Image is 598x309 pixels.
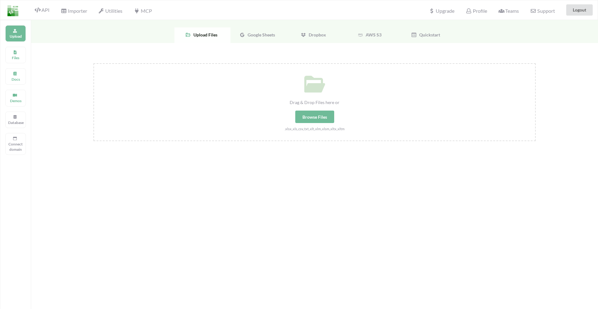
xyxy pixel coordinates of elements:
span: Utilities [98,8,122,14]
p: Files [8,55,23,60]
span: API [35,7,50,13]
p: Docs [8,77,23,82]
span: Upgrade [429,8,454,13]
span: Google Sheets [245,32,275,37]
img: LogoIcon.png [7,5,18,16]
button: Logout [566,4,593,16]
small: .xlsx,.xls,.csv,.txt,.xlt,.xlm,.xlsm,.xltx,.xltm [285,127,344,131]
span: Upload Files [191,32,217,37]
div: Drag & Drop Files here or [94,99,535,106]
span: Importer [61,8,87,14]
p: Demos [8,98,23,103]
span: Support [530,8,555,13]
span: Dropbox [306,32,326,37]
span: Quickstart [417,32,440,37]
p: Connect domain [8,141,23,152]
div: Browse Files [295,111,334,123]
span: AWS S3 [363,32,382,37]
span: Profile [466,8,487,14]
p: Upload [8,34,23,39]
p: Database [8,120,23,125]
span: MCP [134,8,152,14]
span: Teams [498,8,519,14]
